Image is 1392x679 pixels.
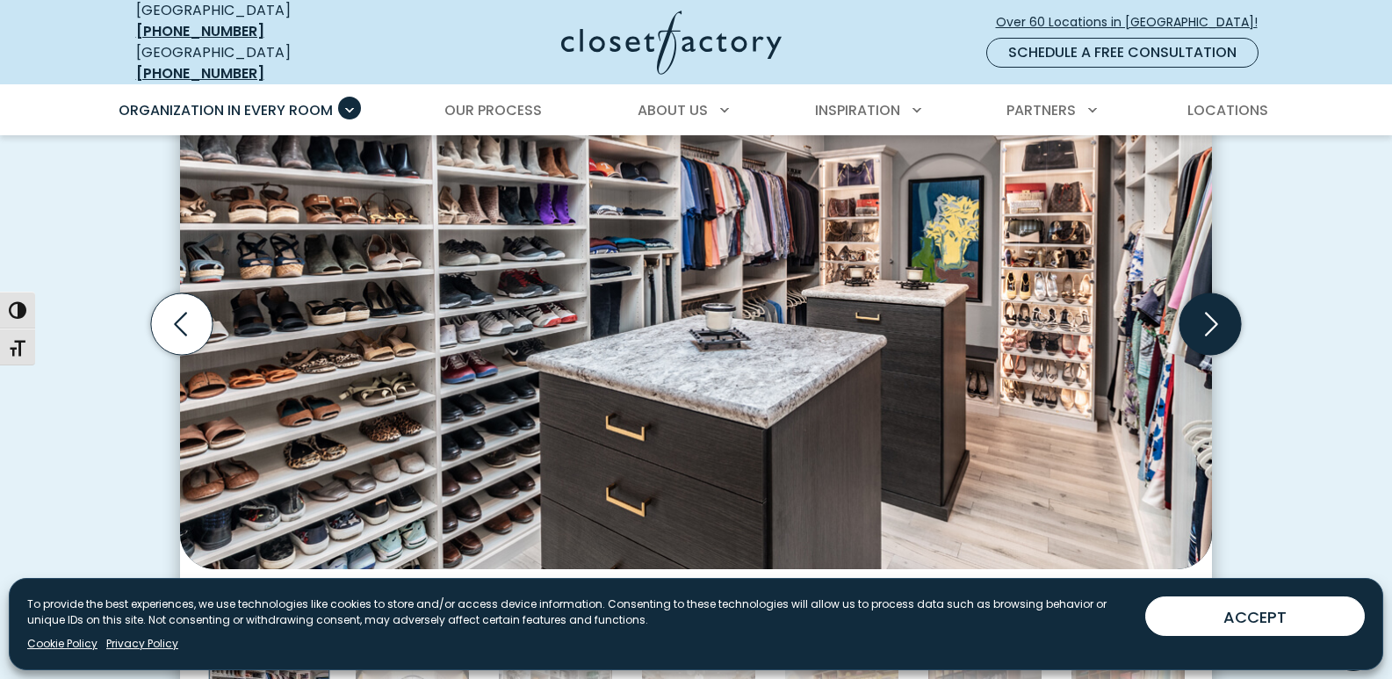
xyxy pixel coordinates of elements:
span: Organization in Every Room [119,100,333,120]
a: Privacy Policy [106,636,178,652]
span: Locations [1187,100,1268,120]
a: [PHONE_NUMBER] [136,63,264,83]
span: About Us [638,100,708,120]
span: Over 60 Locations in [GEOGRAPHIC_DATA]! [996,13,1272,32]
a: Over 60 Locations in [GEOGRAPHIC_DATA]! [995,7,1273,38]
nav: Primary Menu [106,86,1287,135]
a: [PHONE_NUMBER] [136,21,264,41]
button: Previous slide [144,286,220,362]
span: Partners [1006,100,1076,120]
span: Inspiration [815,100,900,120]
span: Our Process [444,100,542,120]
button: Next slide [1172,286,1248,362]
p: To provide the best experiences, we use technologies like cookies to store and/or access device i... [27,596,1131,628]
a: Schedule a Free Consultation [986,38,1259,68]
img: Closet Factory Logo [561,11,782,75]
a: Cookie Policy [27,636,97,652]
figcaption: Modern custom closet with dual islands, extensive shoe storage, hanging sections for men’s and wo... [180,569,1212,618]
button: ACCEPT [1145,596,1365,636]
img: Modern custom closet with dual islands, extensive shoe storage, hanging sections for men’s and wo... [180,31,1212,568]
div: [GEOGRAPHIC_DATA] [136,42,391,84]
